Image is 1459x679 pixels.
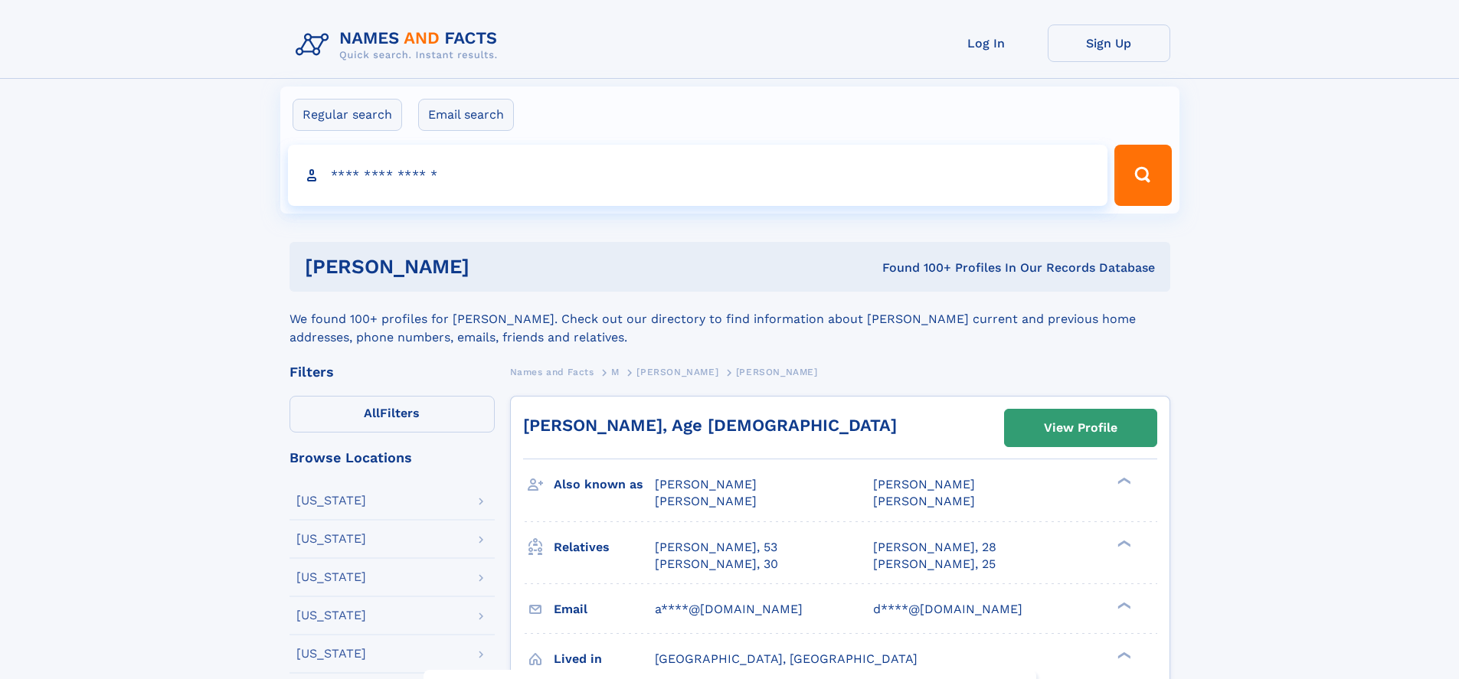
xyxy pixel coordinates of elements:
[1005,410,1156,446] a: View Profile
[655,494,757,508] span: [PERSON_NAME]
[296,648,366,660] div: [US_STATE]
[554,596,655,622] h3: Email
[290,292,1170,347] div: We found 100+ profiles for [PERSON_NAME]. Check out our directory to find information about [PERS...
[611,362,620,381] a: M
[296,571,366,583] div: [US_STATE]
[296,609,366,622] div: [US_STATE]
[873,556,996,573] a: [PERSON_NAME], 25
[523,416,897,435] a: [PERSON_NAME], Age [DEMOGRAPHIC_DATA]
[288,145,1108,206] input: search input
[736,367,818,377] span: [PERSON_NAME]
[655,539,777,556] a: [PERSON_NAME], 53
[636,362,718,381] a: [PERSON_NAME]
[655,651,918,666] span: [GEOGRAPHIC_DATA], [GEOGRAPHIC_DATA]
[636,367,718,377] span: [PERSON_NAME]
[510,362,594,381] a: Names and Facts
[611,367,620,377] span: M
[554,472,655,498] h3: Also known as
[1048,24,1170,62] a: Sign Up
[1114,650,1132,660] div: ❯
[873,477,975,491] span: [PERSON_NAME]
[290,365,495,379] div: Filters
[290,396,495,433] label: Filters
[364,406,380,420] span: All
[293,99,402,131] label: Regular search
[296,495,366,507] div: [US_STATE]
[296,533,366,545] div: [US_STATE]
[418,99,514,131] label: Email search
[925,24,1048,62] a: Log In
[1114,145,1171,206] button: Search Button
[290,451,495,465] div: Browse Locations
[655,556,778,573] a: [PERSON_NAME], 30
[1114,538,1132,548] div: ❯
[676,260,1155,276] div: Found 100+ Profiles In Our Records Database
[1114,600,1132,610] div: ❯
[873,494,975,508] span: [PERSON_NAME]
[1044,410,1117,446] div: View Profile
[1114,476,1132,486] div: ❯
[305,257,676,276] h1: [PERSON_NAME]
[655,477,757,491] span: [PERSON_NAME]
[873,539,996,556] a: [PERSON_NAME], 28
[290,24,510,66] img: Logo Names and Facts
[554,646,655,672] h3: Lived in
[554,534,655,560] h3: Relatives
